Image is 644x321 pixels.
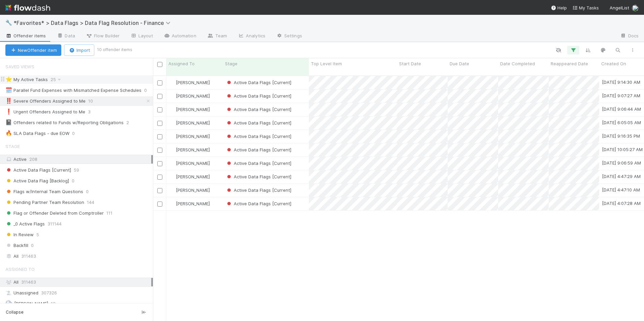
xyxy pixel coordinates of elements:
[602,79,640,85] div: [DATE] 9:14:30 AM
[157,94,162,99] input: Toggle Row Selected
[86,187,89,196] span: 0
[226,187,291,193] span: Active Data Flags [Current]
[169,119,210,126] div: [PERSON_NAME]
[5,20,12,26] span: 🔧
[226,120,291,126] span: Active Data Flags [Current]
[5,166,71,174] span: Active Data Flags [Current]
[5,220,45,228] span: _0 Active Flags
[106,209,112,217] span: 111
[169,107,175,112] img: avatar_487f705b-1efa-4920-8de6-14528bcda38c.png
[226,93,291,99] span: Active Data Flags [Current]
[225,60,237,67] span: Stage
[169,93,175,99] img: avatar_487f705b-1efa-4920-8de6-14528bcda38c.png
[5,155,151,164] div: Active
[88,108,97,116] span: 3
[176,201,210,206] span: [PERSON_NAME]
[226,160,291,166] span: Active Data Flags [Current]
[157,134,162,139] input: Toggle Row Selected
[5,209,104,217] span: Flag or Offender Deleted from Comptroller
[72,129,82,138] span: 0
[31,241,34,250] span: 0
[14,301,48,306] span: [PERSON_NAME]
[226,146,291,153] div: Active Data Flags [Current]
[226,173,291,180] div: Active Data Flags [Current]
[169,201,175,206] img: avatar_487f705b-1efa-4920-8de6-14528bcda38c.png
[29,156,37,162] span: 208
[602,159,641,166] div: [DATE] 9:06:59 AM
[602,119,641,126] div: [DATE] 6:05:05 AM
[157,188,162,193] input: Toggle Row Selected
[632,5,639,11] img: avatar_487f705b-1efa-4920-8de6-14528bcda38c.png
[450,60,469,67] span: Due Date
[5,300,12,307] img: avatar_a30eae2f-1634-400a-9e21-710cfd6f71f0.png
[226,107,291,112] span: Active Data Flags [Current]
[601,60,626,67] span: Created On
[602,200,641,207] div: [DATE] 4:07:28 AM
[610,5,629,10] span: AngelList
[6,309,24,315] span: Collapse
[5,75,48,84] div: My Active Tasks
[5,241,28,250] span: Backfill
[572,5,599,10] span: My Tasks
[126,118,136,127] span: 2
[5,44,61,56] button: NewOffender item
[169,79,210,86] div: [PERSON_NAME]
[5,230,34,239] span: In Review
[226,80,291,85] span: Active Data Flags [Current]
[47,220,62,228] span: 311144
[158,31,202,42] a: Automation
[176,107,210,112] span: [PERSON_NAME]
[169,200,210,207] div: [PERSON_NAME]
[176,160,210,166] span: [PERSON_NAME]
[169,160,175,166] img: avatar_487f705b-1efa-4920-8de6-14528bcda38c.png
[311,60,342,67] span: Top Level Item
[169,147,175,152] img: avatar_487f705b-1efa-4920-8de6-14528bcda38c.png
[5,32,46,39] span: Offender items
[5,86,141,95] div: Parallel Fund Expenses with Mismatched Expense Schedules
[5,118,124,127] div: Offenders related to Funds w/Reporting Obligations
[226,133,291,140] div: Active Data Flags [Current]
[169,146,210,153] div: [PERSON_NAME]
[169,160,210,167] div: [PERSON_NAME]
[168,60,195,67] span: Assigned To
[226,201,291,206] span: Active Data Flags [Current]
[157,148,162,153] input: Toggle Row Selected
[399,60,421,67] span: Start Date
[51,31,80,42] a: Data
[5,97,86,105] div: Severe Offenders Assigned to Me
[157,107,162,112] input: Toggle Row Selected
[36,230,39,239] span: 5
[551,60,588,67] span: Reappeared Date
[232,31,271,42] a: Analytics
[176,174,210,179] span: [PERSON_NAME]
[157,62,162,67] input: Toggle All Rows Selected
[72,177,74,185] span: 0
[226,187,291,193] div: Active Data Flags [Current]
[226,134,291,139] span: Active Data Flags [Current]
[5,108,85,116] div: Urgent Offenders Assigned to Me
[5,289,151,297] div: Unassigned
[176,80,210,85] span: [PERSON_NAME]
[51,299,56,308] span: 12
[74,166,79,174] span: 59
[602,106,641,112] div: [DATE] 9:06:44 AM
[5,262,35,276] span: Assigned To
[169,187,175,193] img: avatar_487f705b-1efa-4920-8de6-14528bcda38c.png
[271,31,308,42] a: Settings
[125,31,158,42] a: Layout
[169,80,175,85] img: avatar_487f705b-1efa-4920-8de6-14528bcda38c.png
[5,109,12,114] span: ❗
[21,279,36,285] span: 311463
[226,79,291,86] div: Active Data Flags [Current]
[169,120,175,126] img: avatar_487f705b-1efa-4920-8de6-14528bcda38c.png
[5,177,69,185] span: Active Data Flag [Backlog]
[5,119,12,125] span: 📓
[5,60,34,73] span: Saved Views
[21,252,36,260] span: 311463
[5,198,84,207] span: Pending Partner Team Resolution
[86,32,120,39] span: Flow Builder
[602,186,640,193] div: [DATE] 4:47:10 AM
[157,202,162,207] input: Toggle Row Selected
